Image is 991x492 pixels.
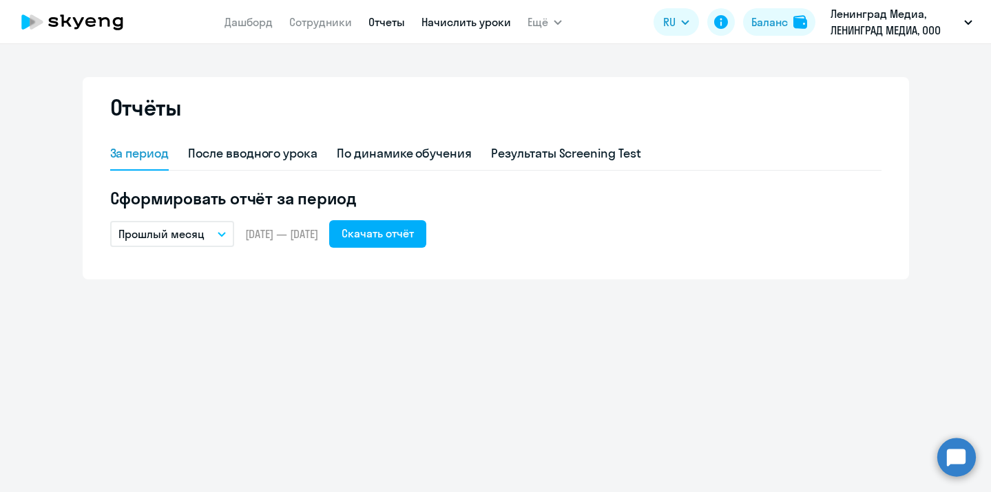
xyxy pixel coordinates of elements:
[368,15,405,29] a: Отчеты
[337,145,472,162] div: По динамике обучения
[751,14,788,30] div: Баланс
[793,15,807,29] img: balance
[654,8,699,36] button: RU
[118,226,205,242] p: Прошлый месяц
[225,15,273,29] a: Дашборд
[528,14,548,30] span: Ещё
[188,145,317,162] div: После вводного урока
[663,14,676,30] span: RU
[491,145,641,162] div: Результаты Screening Test
[329,220,426,248] button: Скачать отчёт
[528,8,562,36] button: Ещё
[342,225,414,242] div: Скачать отчёт
[289,15,352,29] a: Сотрудники
[110,94,182,121] h2: Отчёты
[824,6,979,39] button: Ленинград Медиа, ЛЕНИНГРАД МЕДИА, ООО
[831,6,959,39] p: Ленинград Медиа, ЛЕНИНГРАД МЕДИА, ООО
[421,15,511,29] a: Начислить уроки
[110,145,169,162] div: За период
[743,8,815,36] button: Балансbalance
[245,226,318,242] span: [DATE] — [DATE]
[110,221,234,247] button: Прошлый месяц
[110,187,882,209] h5: Сформировать отчёт за период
